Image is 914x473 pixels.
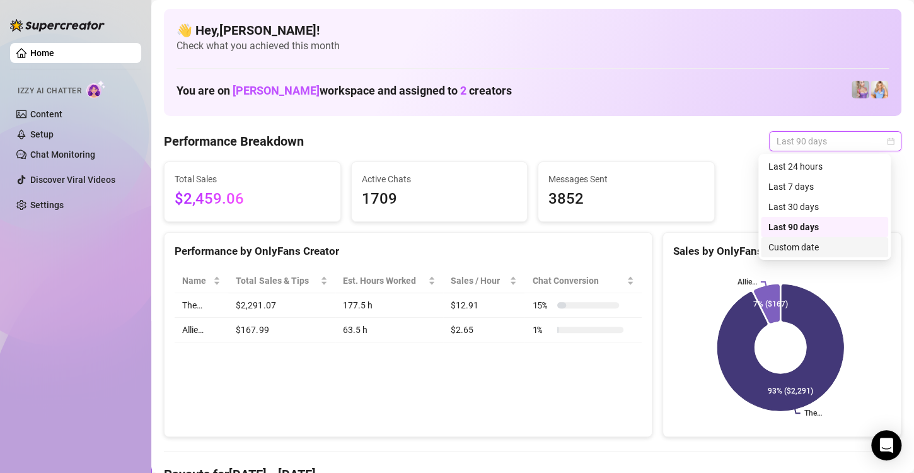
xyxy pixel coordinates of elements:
span: 2 [460,84,466,97]
span: Total Sales & Tips [236,274,318,288]
td: $2,291.07 [228,293,335,318]
th: Name [175,269,228,293]
span: Izzy AI Chatter [18,85,81,97]
img: logo-BBDzfeDw.svg [10,19,105,32]
div: Last 30 days [761,197,888,217]
div: Performance by OnlyFans Creator [175,243,642,260]
span: 1709 [362,187,518,211]
span: Check what you achieved this month [176,39,889,53]
span: [PERSON_NAME] [233,84,320,97]
td: Allie… [175,318,228,342]
a: Content [30,109,62,119]
span: Name [182,274,211,288]
td: $2.65 [443,318,524,342]
text: The… [804,409,821,418]
a: Discover Viral Videos [30,175,115,185]
div: Last 90 days [768,220,881,234]
span: Last 90 days [777,132,894,151]
td: The… [175,293,228,318]
text: Allie… [737,277,756,286]
h1: You are on workspace and assigned to creators [176,84,512,98]
span: 15 % [532,298,552,312]
div: Open Intercom Messenger [871,430,901,460]
a: Home [30,48,54,58]
div: Last 24 hours [768,160,881,173]
a: Setup [30,129,54,139]
td: 177.5 h [335,293,443,318]
img: AI Chatter [86,80,106,98]
td: $167.99 [228,318,335,342]
th: Total Sales & Tips [228,269,335,293]
span: Messages Sent [548,172,704,186]
span: Total Sales [175,172,330,186]
th: Chat Conversion [524,269,641,293]
img: The [871,81,888,98]
span: Chat Conversion [532,274,623,288]
div: Sales by OnlyFans Creator [673,243,891,260]
img: Allie [852,81,869,98]
a: Settings [30,200,64,210]
div: Est. Hours Worked [343,274,425,288]
div: Custom date [761,237,888,257]
div: Last 7 days [768,180,881,194]
span: $2,459.06 [175,187,330,211]
a: Chat Monitoring [30,149,95,160]
div: Last 90 days [761,217,888,237]
div: Last 7 days [761,177,888,197]
div: Last 24 hours [761,156,888,177]
h4: 👋 Hey, [PERSON_NAME] ! [176,21,889,39]
h4: Performance Breakdown [164,132,304,150]
span: calendar [887,137,894,145]
div: Last 30 days [768,200,881,214]
div: Custom date [768,240,881,254]
span: 3852 [548,187,704,211]
span: Sales / Hour [451,274,507,288]
span: Active Chats [362,172,518,186]
td: 63.5 h [335,318,443,342]
td: $12.91 [443,293,524,318]
th: Sales / Hour [443,269,524,293]
span: 1 % [532,323,552,337]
